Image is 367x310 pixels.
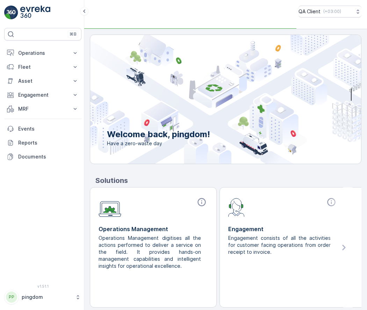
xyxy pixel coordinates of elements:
button: Engagement [4,88,81,102]
a: Documents [4,150,81,164]
p: Operations Management [99,225,208,233]
img: module-icon [99,197,121,217]
img: module-icon [228,197,245,217]
p: Events [18,125,79,132]
p: QA Client [298,8,321,15]
a: Reports [4,136,81,150]
button: Operations [4,46,81,60]
button: MRF [4,102,81,116]
p: Asset [18,77,67,84]
button: Fleet [4,60,81,74]
span: v 1.51.1 [4,284,81,288]
img: city illustration [59,35,361,164]
p: Fleet [18,64,67,71]
p: MRF [18,105,67,112]
img: logo [4,6,18,20]
p: Engagement consists of all the activities for customer facing operations from order receipt to in... [228,235,332,256]
p: Operations [18,50,67,57]
button: PPpingdom [4,290,81,304]
p: Solutions [95,175,361,186]
p: ( +03:00 ) [323,9,341,14]
span: Have a zero-waste day [107,140,210,147]
a: Events [4,122,81,136]
p: Operations Management digitises all the actions performed to deliver a service on the field. It p... [99,235,202,270]
p: ⌘B [70,31,77,37]
p: Documents [18,153,79,160]
p: Reports [18,139,79,146]
button: Asset [4,74,81,88]
p: Welcome back, pingdom! [107,129,210,140]
p: Engagement [18,91,67,98]
p: pingdom [22,294,72,301]
div: PP [6,291,17,303]
button: QA Client(+03:00) [298,6,361,17]
p: Engagement [228,225,338,233]
img: logo_light-DOdMpM7g.png [20,6,50,20]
